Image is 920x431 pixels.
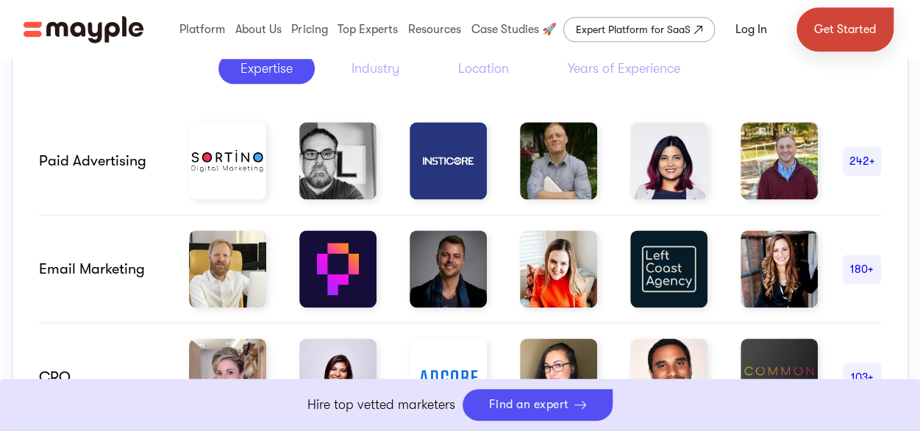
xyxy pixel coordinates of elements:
div: Expert Platform for SaaS [576,21,691,38]
a: Get Started [796,7,894,51]
div: CRO [39,368,164,386]
div: Industry [352,60,399,77]
div: Resources [404,6,465,53]
div: Pricing [288,6,331,53]
a: Expert Platform for SaaS [563,17,715,42]
div: email marketing [39,260,164,278]
div: 180+ [843,260,881,278]
div: Top Experts [334,6,402,53]
div: 103+ [843,368,881,386]
div: About Us [231,6,285,53]
img: Mayple logo [24,15,143,43]
div: Paid advertising [39,152,164,170]
a: Log In [718,12,785,47]
div: Location [458,60,509,77]
div: Years of Experience [568,60,680,77]
div: Expertise [240,60,293,77]
a: home [24,15,143,43]
div: 242+ [843,152,881,170]
div: Platform [176,6,229,53]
